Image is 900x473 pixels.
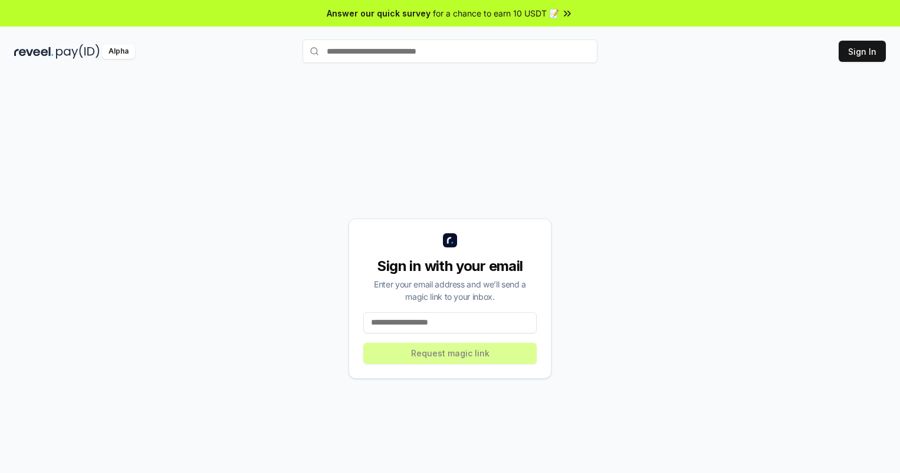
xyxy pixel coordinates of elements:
img: reveel_dark [14,44,54,59]
img: pay_id [56,44,100,59]
img: logo_small [443,233,457,247]
div: Enter your email address and we’ll send a magic link to your inbox. [363,278,537,303]
button: Sign In [839,41,886,62]
span: Answer our quick survey [327,7,431,19]
div: Sign in with your email [363,257,537,276]
span: for a chance to earn 10 USDT 📝 [433,7,559,19]
div: Alpha [102,44,135,59]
